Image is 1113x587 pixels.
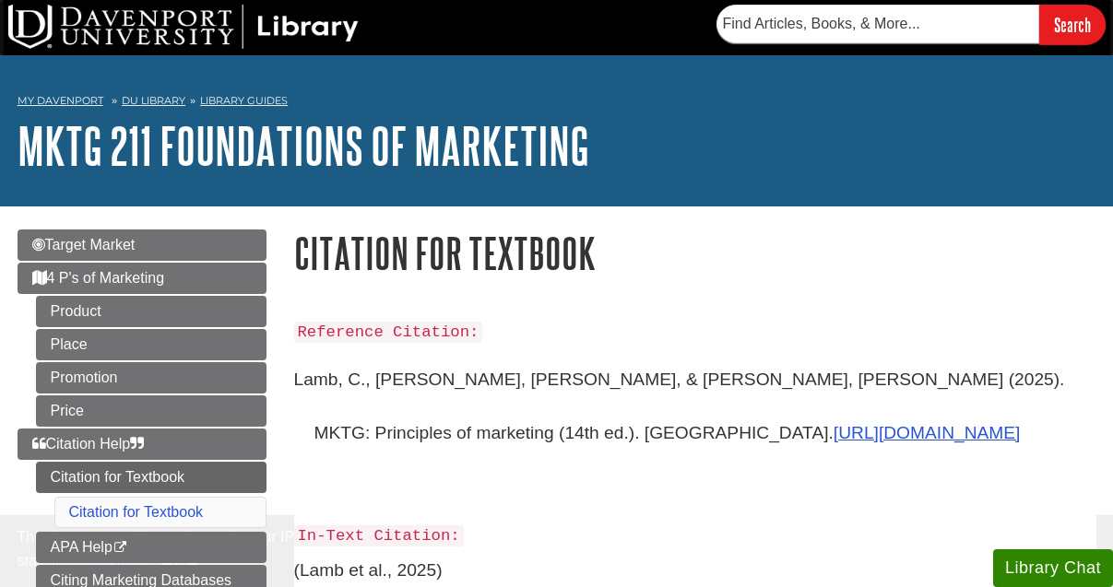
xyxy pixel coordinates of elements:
[36,329,266,360] a: Place
[18,88,1096,118] nav: breadcrumb
[36,296,266,327] a: Product
[32,270,165,286] span: 4 P's of Marketing
[716,5,1039,43] input: Find Articles, Books, & More...
[36,532,266,563] a: APA Help
[294,525,464,546] code: In-Text Citation:
[112,542,128,554] i: This link opens in a new window
[36,395,266,427] a: Price
[18,93,103,109] a: My Davenport
[294,322,483,343] code: Reference Citation:
[8,5,359,49] img: DU Library
[18,429,266,460] a: Citation Help
[1039,5,1106,44] input: Search
[122,94,185,107] a: DU Library
[294,229,1096,276] h1: Citation for Textbook
[18,229,266,261] a: Target Market
[36,362,266,393] a: Promotion
[834,423,1021,442] a: [URL][DOMAIN_NAME]
[36,462,266,493] a: Citation for Textbook
[32,237,136,252] span: Target Market
[716,5,1106,44] form: Searches DU Library's articles, books, and more
[200,94,288,107] a: Library Guides
[18,263,266,294] a: 4 P's of Marketing
[18,117,589,174] a: MKTG 211 Foundations of Marketing
[993,549,1113,587] button: Library Chat
[294,353,1096,512] p: Lamb, C., [PERSON_NAME], [PERSON_NAME], & [PERSON_NAME], [PERSON_NAME] (2025). MKTG: Principles o...
[69,504,204,520] a: Citation for Textbook
[294,558,1096,584] p: (Lamb et al., 2025)
[32,436,145,452] span: Citation Help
